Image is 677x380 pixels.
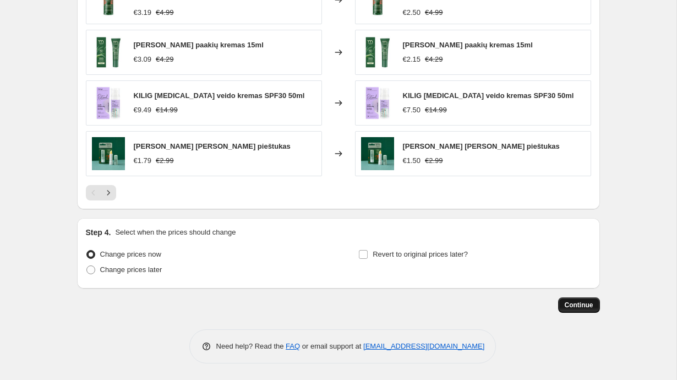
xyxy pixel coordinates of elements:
[156,54,174,65] strike: €4.29
[403,105,421,116] div: €7.50
[134,54,152,65] div: €3.09
[156,7,174,18] strike: €4.99
[558,297,600,313] button: Continue
[134,7,152,18] div: €3.19
[403,91,574,100] span: KILIG [MEDICAL_DATA] veido kremas SPF30 50ml
[361,86,394,120] img: 4770001005972_01_80x.jpg
[361,137,394,170] img: 4770001330579_02_80x.jpg
[403,41,533,49] span: [PERSON_NAME] paakių kremas 15ml
[134,91,305,100] span: KILIG [MEDICAL_DATA] veido kremas SPF30 50ml
[565,301,593,310] span: Continue
[300,342,363,350] span: or email support at
[100,265,162,274] span: Change prices later
[86,227,111,238] h2: Step 4.
[216,342,286,350] span: Need help? Read the
[425,105,447,116] strike: €14.99
[425,54,443,65] strike: €4.29
[92,86,125,120] img: 4770001005972_01_80x.jpg
[403,7,421,18] div: €2.50
[403,155,421,166] div: €1.50
[86,185,116,200] nav: Pagination
[373,250,468,258] span: Revert to original prices later?
[134,155,152,166] div: €1.79
[92,137,125,170] img: 4770001330579_02_80x.jpg
[403,54,421,65] div: €2.15
[403,142,560,150] span: [PERSON_NAME] [PERSON_NAME] pieštukas
[134,105,152,116] div: €9.49
[363,342,484,350] a: [EMAIL_ADDRESS][DOMAIN_NAME]
[156,155,174,166] strike: €2.99
[101,185,116,200] button: Next
[100,250,161,258] span: Change prices now
[134,41,264,49] span: [PERSON_NAME] paakių kremas 15ml
[156,105,178,116] strike: €14.99
[361,36,394,69] img: 4770001334386-01_80x.jpg
[115,227,236,238] p: Select when the prices should change
[425,7,443,18] strike: €4.99
[286,342,300,350] a: FAQ
[425,155,443,166] strike: €2.99
[134,142,291,150] span: [PERSON_NAME] [PERSON_NAME] pieštukas
[92,36,125,69] img: 4770001334386-01_80x.jpg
